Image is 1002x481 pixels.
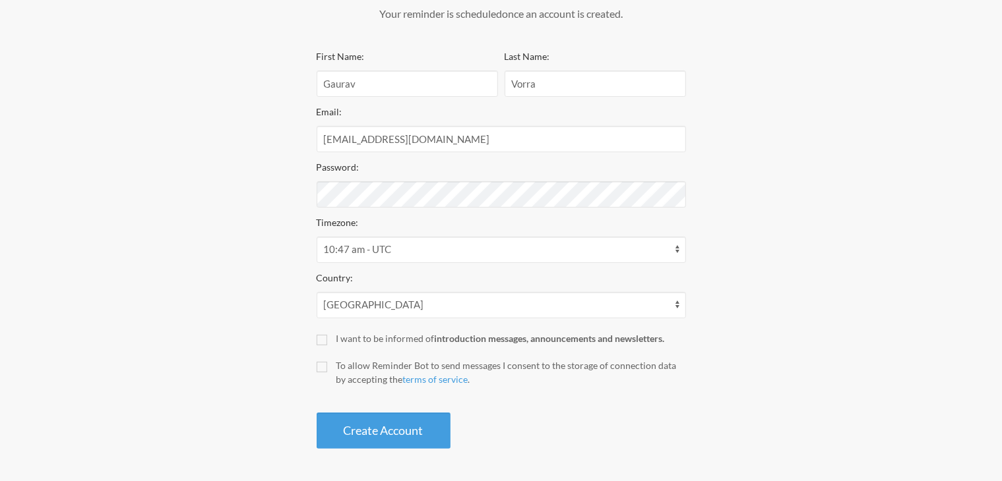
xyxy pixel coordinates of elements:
strong: introduction messages, announcements and newsletters. [435,333,665,344]
label: Timezone: [317,217,359,228]
label: Password: [317,161,360,173]
div: To allow Reminder Bot to send messages I consent to the storage of connection data by accepting t... [336,358,686,386]
label: Last Name: [505,51,550,62]
button: Create Account [317,412,451,449]
label: First Name: [317,51,365,62]
p: Your reminder is scheduled once an account is created. [317,6,686,22]
input: To allow Reminder Bot to send messages I consent to the storage of connection data by accepting t... [317,362,327,372]
a: terms of service [403,374,468,385]
label: Email: [317,106,342,117]
label: Country: [317,272,354,283]
div: I want to be informed of [336,331,686,345]
input: I want to be informed ofintroduction messages, announcements and newsletters. [317,335,327,345]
